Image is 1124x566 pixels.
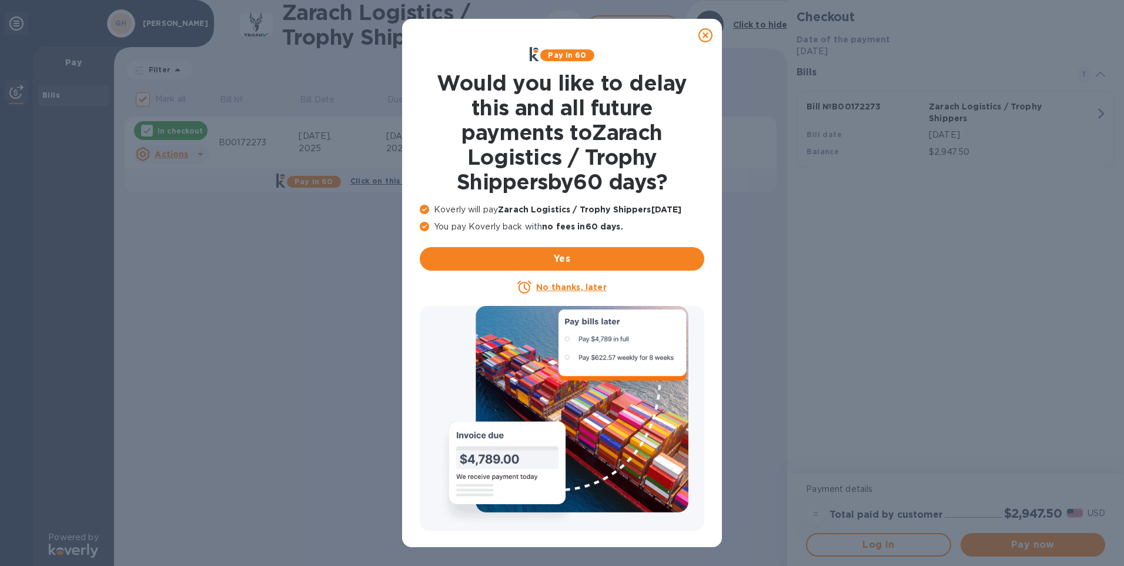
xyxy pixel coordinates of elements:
b: no fees in 60 days . [542,222,623,231]
b: Pay in 60 [548,51,586,59]
button: Yes [420,247,704,271]
h1: Would you like to delay this and all future payments to Zarach Logistics / Trophy Shippers by 60 ... [420,71,704,194]
b: Zarach Logistics / Trophy Shippers [DATE] [498,205,681,214]
span: Yes [429,252,695,266]
u: No thanks, later [536,282,606,292]
p: Koverly will pay [420,204,704,216]
p: You pay Koverly back with [420,221,704,233]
